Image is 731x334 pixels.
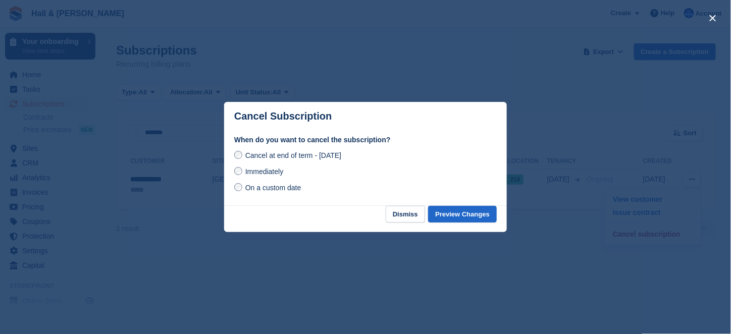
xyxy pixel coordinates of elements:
[234,135,497,145] label: When do you want to cancel the subscription?
[234,110,332,122] p: Cancel Subscription
[245,184,301,192] span: On a custom date
[705,10,721,26] button: close
[245,151,341,159] span: Cancel at end of term - [DATE]
[428,206,497,222] button: Preview Changes
[245,168,283,176] span: Immediately
[234,167,242,175] input: Immediately
[234,183,242,191] input: On a custom date
[386,206,425,222] button: Dismiss
[234,151,242,159] input: Cancel at end of term - [DATE]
